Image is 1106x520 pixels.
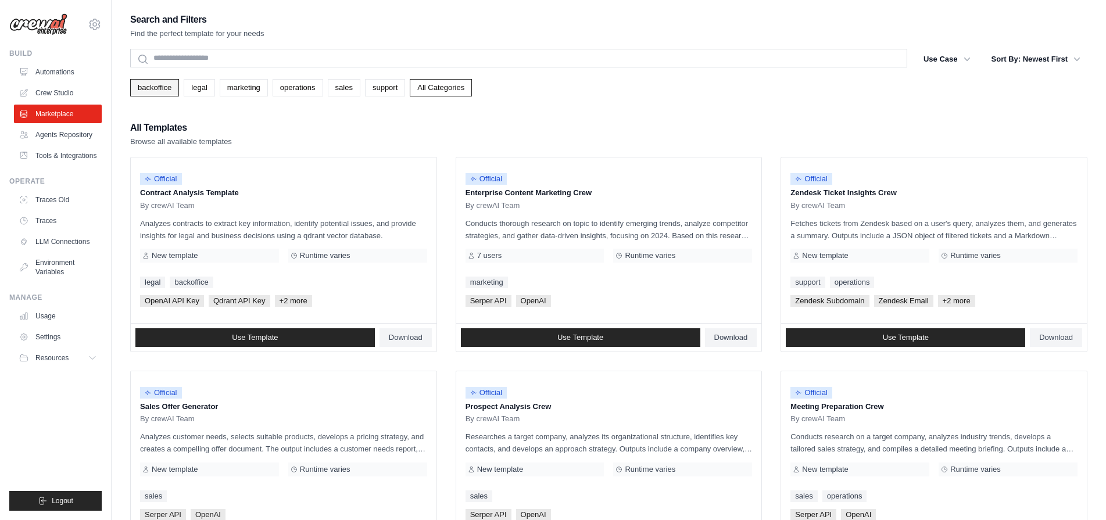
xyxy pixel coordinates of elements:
[14,63,102,81] a: Automations
[705,328,757,347] a: Download
[790,387,832,399] span: Official
[466,387,507,399] span: Official
[140,217,427,242] p: Analyzes contracts to extract key information, identify potential issues, and provide insights fo...
[790,187,1078,199] p: Zendesk Ticket Insights Crew
[802,465,848,474] span: New template
[35,353,69,363] span: Resources
[9,177,102,186] div: Operate
[822,490,867,502] a: operations
[477,251,502,260] span: 7 users
[14,146,102,165] a: Tools & Integrations
[466,217,753,242] p: Conducts thorough research on topic to identify emerging trends, analyze competitor strategies, a...
[140,295,204,307] span: OpenAI API Key
[950,251,1001,260] span: Runtime varies
[14,191,102,209] a: Traces Old
[14,211,102,230] a: Traces
[466,431,753,455] p: Researches a target company, analyzes its organizational structure, identifies key contacts, and ...
[273,79,323,96] a: operations
[790,277,825,288] a: support
[220,79,268,96] a: marketing
[917,49,978,70] button: Use Case
[786,328,1025,347] a: Use Template
[9,491,102,511] button: Logout
[466,277,508,288] a: marketing
[14,307,102,325] a: Usage
[140,490,167,502] a: sales
[790,201,845,210] span: By crewAI Team
[140,277,165,288] a: legal
[130,79,179,96] a: backoffice
[300,465,350,474] span: Runtime varies
[790,295,869,307] span: Zendesk Subdomain
[466,414,520,424] span: By crewAI Team
[14,253,102,281] a: Environment Variables
[130,136,232,148] p: Browse all available templates
[52,496,73,505] span: Logout
[466,490,492,502] a: sales
[14,105,102,123] a: Marketplace
[790,401,1078,413] p: Meeting Preparation Crew
[802,251,848,260] span: New template
[365,79,405,96] a: support
[557,333,603,342] span: Use Template
[790,217,1078,242] p: Fetches tickets from Zendesk based on a user's query, analyzes them, and generates a summary. Out...
[625,251,675,260] span: Runtime varies
[184,79,214,96] a: legal
[9,49,102,58] div: Build
[985,49,1087,70] button: Sort By: Newest First
[140,387,182,399] span: Official
[130,28,264,40] p: Find the perfect template for your needs
[170,277,213,288] a: backoffice
[209,295,270,307] span: Qdrant API Key
[790,431,1078,455] p: Conducts research on a target company, analyzes industry trends, develops a tailored sales strate...
[410,79,472,96] a: All Categories
[1039,333,1073,342] span: Download
[140,414,195,424] span: By crewAI Team
[275,295,312,307] span: +2 more
[516,295,551,307] span: OpenAI
[152,465,198,474] span: New template
[389,333,423,342] span: Download
[466,295,511,307] span: Serper API
[9,293,102,302] div: Manage
[140,401,427,413] p: Sales Offer Generator
[950,465,1001,474] span: Runtime varies
[830,277,875,288] a: operations
[466,201,520,210] span: By crewAI Team
[130,12,264,28] h2: Search and Filters
[380,328,432,347] a: Download
[466,187,753,199] p: Enterprise Content Marketing Crew
[300,251,350,260] span: Runtime varies
[9,13,67,35] img: Logo
[466,401,753,413] p: Prospect Analysis Crew
[790,490,817,502] a: sales
[874,295,933,307] span: Zendesk Email
[14,232,102,251] a: LLM Connections
[461,328,700,347] a: Use Template
[14,125,102,144] a: Agents Repository
[130,120,232,136] h2: All Templates
[1030,328,1082,347] a: Download
[14,328,102,346] a: Settings
[14,84,102,102] a: Crew Studio
[883,333,929,342] span: Use Template
[938,295,975,307] span: +2 more
[140,187,427,199] p: Contract Analysis Template
[140,431,427,455] p: Analyzes customer needs, selects suitable products, develops a pricing strategy, and creates a co...
[140,201,195,210] span: By crewAI Team
[790,173,832,185] span: Official
[477,465,523,474] span: New template
[232,333,278,342] span: Use Template
[152,251,198,260] span: New template
[140,173,182,185] span: Official
[14,349,102,367] button: Resources
[328,79,360,96] a: sales
[135,328,375,347] a: Use Template
[625,465,675,474] span: Runtime varies
[790,414,845,424] span: By crewAI Team
[466,173,507,185] span: Official
[714,333,748,342] span: Download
